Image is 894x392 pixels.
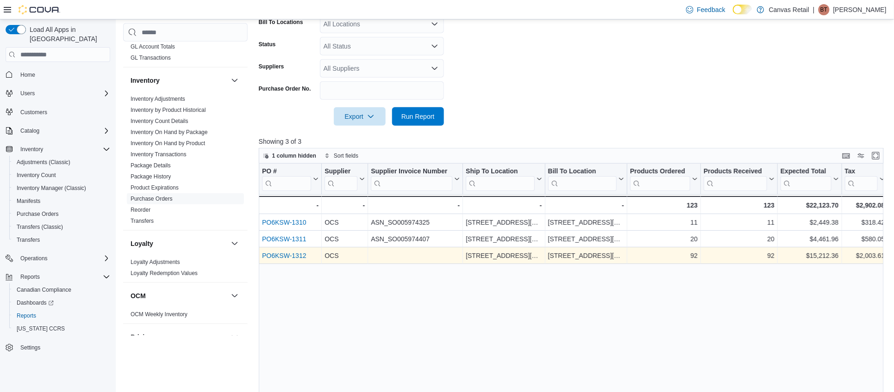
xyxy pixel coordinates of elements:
[131,173,171,180] a: Package History
[13,323,110,334] span: Washington CCRS
[9,195,114,208] button: Manifests
[262,219,306,227] a: PO6KSW-1310
[9,208,114,220] button: Purchase Orders
[20,344,40,351] span: Settings
[13,221,67,233] a: Transfers (Classic)
[819,4,830,15] div: Billy Tsikatsiadis
[262,167,311,176] div: PO #
[9,309,114,322] button: Reports
[466,167,542,191] button: Ship To Location
[262,252,306,260] a: PO6KSW-1312
[9,296,114,309] a: Dashboards
[630,167,690,191] div: Products Ordered
[9,283,114,296] button: Canadian Compliance
[131,184,179,191] a: Product Expirations
[131,106,206,114] span: Inventory by Product Historical
[325,167,365,191] button: Supplier
[131,140,205,147] a: Inventory On Hand by Product
[17,236,40,244] span: Transfers
[781,167,839,191] button: Expected Total
[781,200,839,211] div: $22,123.70
[2,124,114,137] button: Catalog
[123,93,248,230] div: Inventory
[131,151,187,158] a: Inventory Transactions
[9,156,114,169] button: Adjustments (Classic)
[548,167,624,191] button: Bill To Location
[697,5,725,14] span: Feedback
[13,157,74,168] a: Adjustments (Classic)
[371,167,452,191] div: Supplier Invoice Number
[17,271,110,282] span: Reports
[13,284,75,295] a: Canadian Compliance
[9,220,114,233] button: Transfers (Classic)
[259,137,890,146] p: Showing 3 of 3
[13,183,90,194] a: Inventory Manager (Classic)
[229,331,240,343] button: Pricing
[17,88,38,99] button: Users
[131,162,171,169] a: Package Details
[17,88,110,99] span: Users
[259,41,276,48] label: Status
[733,5,752,14] input: Dark Mode
[844,200,885,211] div: $2,902.08
[131,129,208,135] a: Inventory On Hand by Package
[466,167,534,191] div: Ship To Location
[682,0,729,19] a: Feedback
[20,273,40,281] span: Reports
[17,125,43,136] button: Catalog
[431,43,438,50] button: Open list of options
[844,234,885,245] div: $580.05
[131,118,188,124] a: Inventory Count Details
[548,251,624,262] div: [STREET_ADDRESS][PERSON_NAME]
[466,217,542,228] div: [STREET_ADDRESS][PERSON_NAME]
[229,75,240,86] button: Inventory
[548,234,624,245] div: [STREET_ADDRESS][PERSON_NAME]
[2,67,114,81] button: Home
[20,255,48,262] span: Operations
[841,150,852,161] button: Keyboard shortcuts
[131,55,171,61] a: GL Transactions
[704,167,767,191] div: Products Received
[548,217,624,228] div: [STREET_ADDRESS][PERSON_NAME]
[262,167,311,191] div: PO # URL
[131,239,153,248] h3: Loyalty
[131,196,173,202] a: Purchase Orders
[131,270,198,276] a: Loyalty Redemption Values
[20,90,35,97] span: Users
[131,107,206,113] a: Inventory by Product Historical
[131,311,188,318] a: OCM Weekly Inventory
[2,270,114,283] button: Reports
[17,286,71,294] span: Canadian Compliance
[131,291,146,300] h3: OCM
[20,146,43,153] span: Inventory
[2,252,114,265] button: Operations
[844,217,885,228] div: $318.42
[131,54,171,61] span: GL Transactions
[325,167,357,176] div: Supplier
[17,197,40,205] span: Manifests
[13,196,44,207] a: Manifests
[704,217,775,228] div: 11
[131,117,188,125] span: Inventory Count Details
[13,157,110,168] span: Adjustments (Classic)
[371,167,460,191] button: Supplier Invoice Number
[131,184,179,191] span: Product Expirations
[13,170,110,181] span: Inventory Count
[13,234,110,245] span: Transfers
[17,271,44,282] button: Reports
[334,107,386,126] button: Export
[17,125,110,136] span: Catalog
[9,182,114,195] button: Inventory Manager (Classic)
[704,200,775,211] div: 123
[17,253,110,264] span: Operations
[630,251,698,262] div: 92
[262,236,306,243] a: PO6KSW-1311
[844,167,885,191] button: Tax
[2,143,114,156] button: Inventory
